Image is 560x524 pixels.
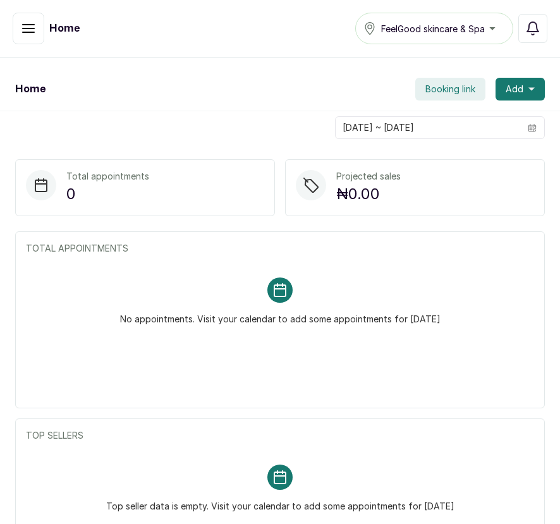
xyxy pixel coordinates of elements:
[381,22,485,35] span: FeelGood skincare & Spa
[120,303,441,326] p: No appointments. Visit your calendar to add some appointments for [DATE]
[26,242,534,255] p: TOTAL APPOINTMENTS
[66,183,149,205] p: 0
[106,490,454,513] p: Top seller data is empty. Visit your calendar to add some appointments for [DATE]
[528,123,537,132] svg: calendar
[496,78,545,101] button: Add
[415,78,485,101] button: Booking link
[15,82,46,97] h1: Home
[425,83,475,95] span: Booking link
[355,13,513,44] button: FeelGood skincare & Spa
[26,429,534,442] p: TOP SELLERS
[506,83,523,95] span: Add
[336,183,401,205] p: ₦0.00
[336,170,401,183] p: Projected sales
[49,21,80,36] h1: Home
[66,170,149,183] p: Total appointments
[336,117,520,138] input: Select date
